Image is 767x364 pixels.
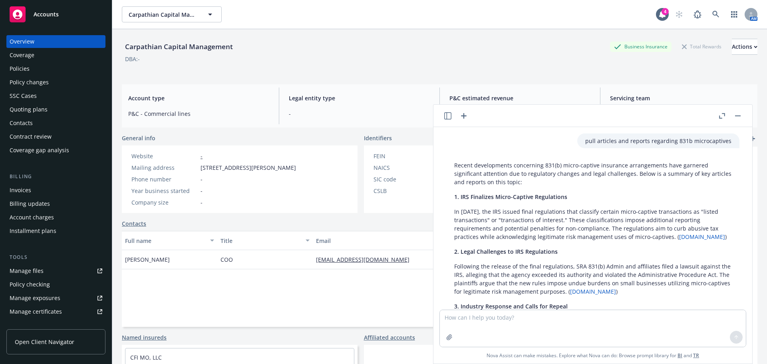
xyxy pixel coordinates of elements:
[131,175,197,183] div: Phone number
[6,184,105,197] a: Invoices
[34,11,59,18] span: Accounts
[374,152,439,160] div: FEIN
[6,35,105,48] a: Overview
[374,175,439,183] div: SIC code
[10,49,34,62] div: Coverage
[570,288,616,295] a: [DOMAIN_NAME]
[678,352,682,359] a: BI
[316,256,416,263] a: [EMAIL_ADDRESS][DOMAIN_NAME]
[454,193,567,201] span: 1. IRS Finalizes Micro-Captive Regulations
[131,163,197,172] div: Mailing address
[122,219,146,228] a: Contacts
[679,233,725,241] a: [DOMAIN_NAME]
[748,134,757,143] a: add
[10,292,60,304] div: Manage exposures
[289,94,430,102] span: Legal entity type
[364,333,415,342] a: Affiliated accounts
[125,55,140,63] div: DBA: -
[289,109,430,118] span: -
[125,255,170,264] span: [PERSON_NAME]
[131,152,197,160] div: Website
[6,319,105,332] a: Manage claims
[10,103,48,116] div: Quoting plans
[6,117,105,129] a: Contacts
[313,231,472,250] button: Email
[6,62,105,75] a: Policies
[454,207,731,241] p: In [DATE], the IRS issued final regulations that classify certain micro-captive transactions as "...
[662,8,669,15] div: 4
[449,94,590,102] span: P&C estimated revenue
[454,302,568,310] span: 3. Industry Response and Calls for Repeal
[437,347,749,364] span: Nova Assist can make mistakes. Explore what Nova can do: Browse prompt library for and
[221,237,301,245] div: Title
[10,35,34,48] div: Overview
[6,278,105,291] a: Policy checking
[6,3,105,26] a: Accounts
[454,161,731,186] p: Recent developments concerning 831(b) micro-captive insurance arrangements have garnered signific...
[585,137,731,145] p: pull articles and reports regarding 831b microcaptives
[671,6,687,22] a: Start snowing
[131,187,197,195] div: Year business started
[10,211,54,224] div: Account charges
[732,39,757,55] button: Actions
[130,354,162,361] a: CFI MO, LLC
[128,94,269,102] span: Account type
[6,211,105,224] a: Account charges
[10,144,69,157] div: Coverage gap analysis
[374,187,439,195] div: CSLB
[6,265,105,277] a: Manage files
[122,333,167,342] a: Named insureds
[726,6,742,22] a: Switch app
[10,265,44,277] div: Manage files
[6,144,105,157] a: Coverage gap analysis
[125,237,205,245] div: Full name
[10,76,49,89] div: Policy changes
[6,225,105,237] a: Installment plans
[6,90,105,102] a: SSC Cases
[217,231,313,250] button: Title
[122,42,236,52] div: Carpathian Capital Management
[610,94,751,102] span: Servicing team
[6,292,105,304] a: Manage exposures
[732,39,757,54] div: Actions
[128,109,269,118] span: P&C - Commercial lines
[6,103,105,116] a: Quoting plans
[129,10,198,19] span: Carpathian Capital Management
[201,187,203,195] span: -
[693,352,699,359] a: TR
[454,262,731,296] p: Following the release of the final regulations, SRA 831(b) Admin and affiliates filed a lawsuit a...
[122,6,222,22] button: Carpathian Capital Management
[10,117,33,129] div: Contacts
[6,49,105,62] a: Coverage
[374,163,439,172] div: NAICS
[10,225,56,237] div: Installment plans
[15,338,74,346] span: Open Client Navigator
[364,134,392,142] span: Identifiers
[316,237,460,245] div: Email
[610,42,672,52] div: Business Insurance
[6,173,105,181] div: Billing
[678,42,725,52] div: Total Rewards
[10,319,50,332] div: Manage claims
[10,305,62,318] div: Manage certificates
[6,76,105,89] a: Policy changes
[454,248,558,255] span: 2. Legal Challenges to IRS Regulations
[221,255,233,264] span: COO
[10,62,30,75] div: Policies
[10,278,50,291] div: Policy checking
[708,6,724,22] a: Search
[690,6,705,22] a: Report a Bug
[6,253,105,261] div: Tools
[122,134,155,142] span: General info
[10,184,31,197] div: Invoices
[201,198,203,207] span: -
[6,305,105,318] a: Manage certificates
[6,130,105,143] a: Contract review
[201,163,296,172] span: [STREET_ADDRESS][PERSON_NAME]
[10,197,50,210] div: Billing updates
[6,197,105,210] a: Billing updates
[122,231,217,250] button: Full name
[131,198,197,207] div: Company size
[10,130,52,143] div: Contract review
